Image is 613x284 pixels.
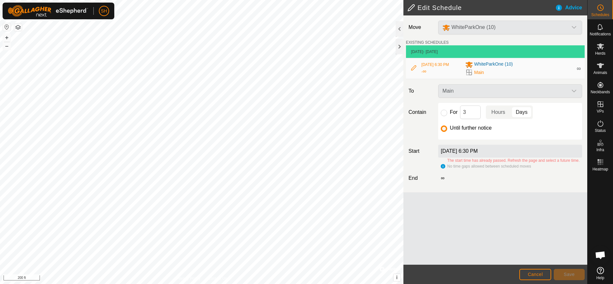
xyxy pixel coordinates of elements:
[423,69,426,74] span: ∞
[421,62,449,67] span: [DATE] 6:30 PM
[554,269,585,280] button: Save
[393,274,401,281] button: i
[588,264,613,282] a: Help
[596,276,604,280] span: Help
[423,50,438,54] span: - [DATE]
[176,276,200,281] a: Privacy Policy
[3,42,11,50] button: –
[8,5,88,17] img: Gallagher Logo
[3,34,11,41] button: +
[406,147,436,155] label: Start
[396,275,398,280] span: i
[411,50,423,54] span: [DATE]
[555,4,587,12] div: Advice
[406,108,436,116] label: Contain
[406,84,436,98] label: To
[491,108,505,116] span: Hours
[564,272,575,277] span: Save
[519,269,551,280] button: Cancel
[596,148,604,152] span: Infra
[593,71,607,75] span: Animals
[516,108,527,116] span: Days
[406,21,436,34] label: Move
[590,90,610,94] span: Neckbands
[474,69,484,76] span: Main
[591,13,609,17] span: Schedules
[406,40,449,45] label: EXISTING SCHEDULES
[3,23,11,31] button: Reset Map
[577,65,581,72] span: ∞
[438,175,447,181] label: ∞
[450,125,492,131] label: Until further notice
[447,164,531,169] span: No time gaps allowed between scheduled moves
[591,245,610,265] div: Open chat
[450,110,457,115] label: For
[407,4,555,12] h2: Edit Schedule
[441,148,477,154] label: [DATE] 6:30 PM
[406,174,436,182] label: End
[597,109,604,113] span: VPs
[208,276,227,281] a: Contact Us
[14,23,22,31] button: Map Layers
[590,32,611,36] span: Notifications
[592,167,608,171] span: Heatmap
[101,8,107,14] span: SH
[595,51,605,55] span: Herds
[474,61,513,69] span: WhiteParkOne (10)
[595,129,606,133] span: Status
[441,158,590,163] div: The start time has already passed. Refresh the page and select a future time.
[528,272,543,277] span: Cancel
[421,68,426,75] div: -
